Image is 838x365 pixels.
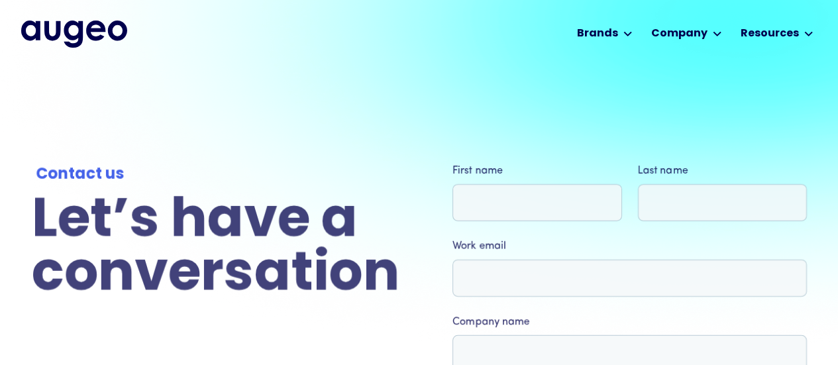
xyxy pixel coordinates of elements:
[452,238,807,254] label: Work email
[452,163,622,179] label: First name
[32,195,399,303] h2: Let’s have a conversation
[36,163,395,186] div: Contact us
[21,21,127,47] img: Augeo's full logo in midnight blue.
[577,26,618,42] div: Brands
[21,21,127,47] a: home
[741,26,799,42] div: Resources
[452,314,807,330] label: Company name
[651,26,707,42] div: Company
[637,163,807,179] label: Last name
